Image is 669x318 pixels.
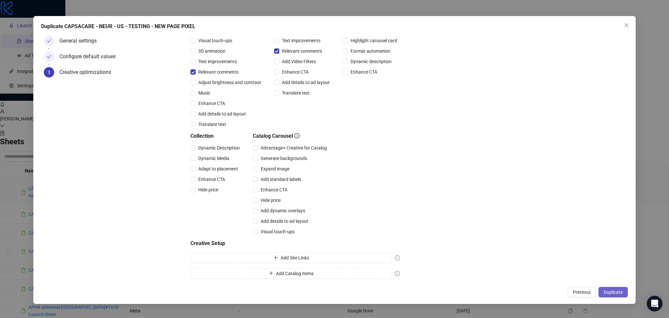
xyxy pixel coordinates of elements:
span: info-circle [294,133,300,138]
div: Duplicate CAPSACARE - NEUR - US - TESTING - NEW PAGE PIXEL [41,23,628,30]
span: Dynamic Description [196,144,242,151]
span: plus [269,271,273,275]
span: Highlight carousel card [348,37,400,44]
span: Add details to ad layout [196,110,249,117]
span: Visual touch-ups [196,37,235,44]
span: Expand image [258,165,292,172]
span: Add standard labels [258,176,304,183]
div: Creative optimizations [59,67,116,78]
span: plus [273,255,278,260]
span: Relevant comments [196,68,241,76]
span: close [624,23,629,28]
span: 3D animation [196,47,228,55]
span: Enhance CTA [348,68,380,76]
span: exclamation-circle [395,255,400,260]
button: Add Site Links [190,253,392,263]
span: check [47,54,51,59]
span: Add details to ad layout [279,79,332,86]
h5: Catalog Carousel [253,132,330,140]
span: Previous [573,290,591,295]
span: Enhance CTA [279,68,311,76]
span: Adjust brightness and contrast [196,79,264,86]
span: Advantage+ Creative for Catalog [258,144,330,151]
span: Add dynamic overlays [258,207,308,214]
span: Music [196,89,213,97]
button: Add Catalog Items [190,268,392,279]
span: 3 [48,70,50,75]
span: Hide price [196,186,221,193]
span: Translate text [196,121,229,128]
span: Enhance CTA [196,100,228,107]
span: Relevant comments [279,47,325,55]
span: check [47,39,51,43]
span: Add Catalog Items [276,271,314,276]
span: Visual touch-ups [258,228,297,235]
span: Text improvements [196,58,239,65]
span: Add details to ad layout [258,218,311,225]
span: Generate backgrounds [258,155,310,162]
div: Open Intercom Messenger [647,296,662,311]
h5: Creative Setup [190,239,400,247]
div: Configure default values [59,51,121,62]
span: Adapt to placement [196,165,241,172]
span: Add Site Links [281,255,309,260]
span: Duplicate [604,290,623,295]
div: General settings [59,36,102,46]
button: Duplicate [598,287,628,297]
span: Dynamic description [348,58,394,65]
button: Close [621,20,632,30]
span: Translate text [279,89,312,97]
span: Enhance CTA [196,176,228,183]
span: Enhance CTA [258,186,290,193]
span: exclamation-circle [395,271,400,276]
span: Text improvements [279,37,323,44]
h5: Collection [190,132,242,140]
span: Add Video Filters [279,58,318,65]
span: Dynamic Media [196,155,232,162]
button: Previous [568,287,596,297]
span: Format automation [348,47,393,55]
span: Hide price [258,197,283,204]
